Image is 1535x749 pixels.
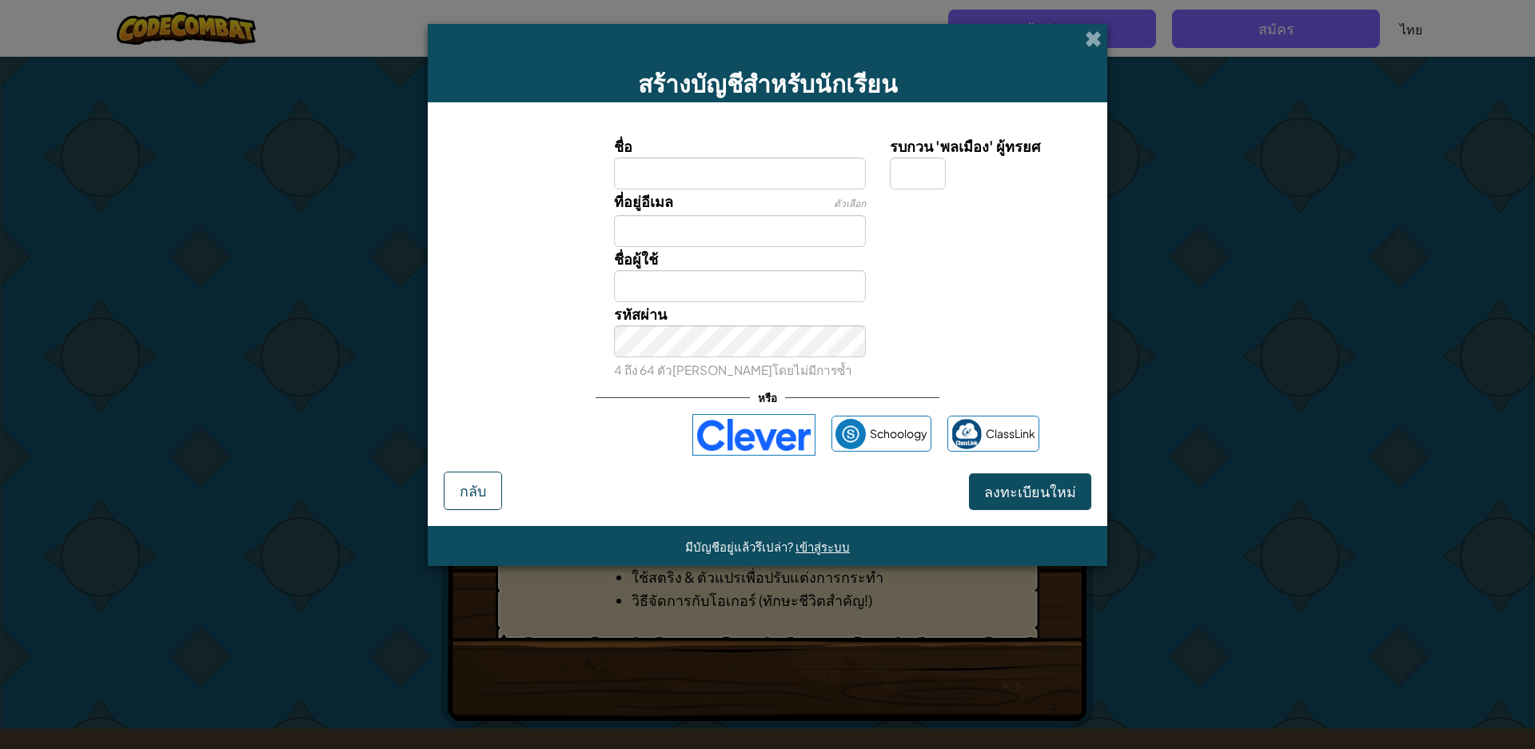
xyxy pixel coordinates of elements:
span: ตัวเลือก [834,197,866,209]
button: กลับ [444,472,502,510]
span: ที่อยู่อีเมล [614,192,673,210]
img: classlink-logo-small.png [951,419,982,449]
span: รบกวน 'พลเมือง' ผู้ทรยศ [890,137,1040,155]
iframe: ปุ่มลงชื่อเข้าใช้ด้วย Google [488,417,684,452]
small: 4 ถึง 64 ตัว[PERSON_NAME]โดยไม่มีการซ้ำ [614,362,852,377]
span: รหัสผ่าน [614,305,667,323]
span: ชื่อผู้ใช้ [614,249,658,268]
span: มีบัญชีอยู่แล้วรึเปล่า? [685,539,795,554]
span: ClassLink [986,422,1035,445]
img: schoology.png [835,419,866,449]
button: ลงทะเบียนใหม่ [969,473,1091,510]
a: เข้าสู่ระบบ [795,539,850,554]
span: กลับ [460,481,486,500]
span: หรือ [750,386,785,409]
span: ชื่อ [614,137,632,155]
span: Schoology [870,422,927,445]
span: ลงทะเบียนใหม่ [984,482,1076,500]
span: สร้างบัญชีสำหรับนักเรียน [638,68,898,98]
img: clever-logo-blue.png [692,414,815,456]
